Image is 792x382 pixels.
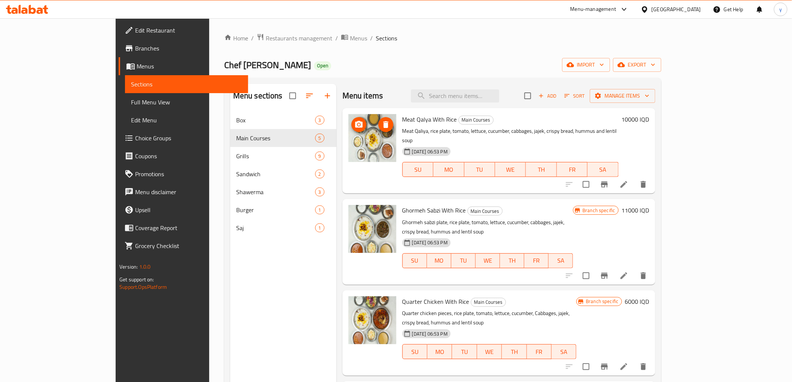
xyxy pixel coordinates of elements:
[135,44,242,53] span: Branches
[430,255,448,266] span: MO
[119,201,248,219] a: Upsell
[402,344,427,359] button: SU
[315,187,325,196] div: items
[348,205,396,253] img: Ghormeh Sabzi With Rice
[230,111,336,129] div: Box3
[619,362,628,371] a: Edit menu item
[578,177,594,192] span: Select to update
[119,183,248,201] a: Menu disclaimer
[230,108,336,240] nav: Menu sections
[135,152,242,161] span: Coupons
[348,114,396,162] img: Meat Qalya With Rice
[230,183,336,201] div: Shawerma3
[236,223,315,232] span: Saj
[236,187,315,196] span: Shawerma
[236,116,315,125] div: Box
[502,344,527,359] button: TH
[454,255,473,266] span: TU
[495,162,526,177] button: WE
[477,344,502,359] button: WE
[119,129,248,147] a: Choice Groups
[335,34,338,43] li: /
[564,92,585,100] span: Sort
[527,344,552,359] button: FR
[135,26,242,35] span: Edit Restaurant
[464,162,495,177] button: TU
[314,61,331,70] div: Open
[266,34,332,43] span: Restaurants management
[459,116,494,125] div: Main Courses
[350,34,367,43] span: Menus
[315,116,325,125] div: items
[315,134,325,143] div: items
[619,271,628,280] a: Edit menu item
[119,282,167,292] a: Support.OpsPlatform
[409,239,451,246] span: [DATE] 06:53 PM
[119,165,248,183] a: Promotions
[316,224,324,232] span: 1
[568,60,604,70] span: import
[406,255,424,266] span: SU
[135,241,242,250] span: Grocery Checklist
[536,90,560,102] span: Add item
[137,62,242,71] span: Menus
[342,90,383,101] h2: Menu items
[480,346,499,357] span: WE
[341,33,367,43] a: Menus
[119,57,248,75] a: Menus
[652,5,701,13] div: [GEOGRAPHIC_DATA]
[125,93,248,111] a: Full Menu View
[468,207,502,216] span: Main Courses
[411,89,499,103] input: search
[436,164,461,175] span: MO
[402,296,469,307] span: Quarter Chicken With Rice
[316,171,324,178] span: 2
[560,90,590,102] span: Sort items
[402,253,427,268] button: SU
[595,267,613,285] button: Branch-specific-item
[583,298,621,305] span: Branch specific
[527,255,546,266] span: FR
[779,5,782,13] span: y
[406,164,430,175] span: SU
[476,253,500,268] button: WE
[125,111,248,129] a: Edit Menu
[500,253,524,268] button: TH
[409,330,451,337] span: [DATE] 06:53 PM
[537,92,558,100] span: Add
[634,358,652,376] button: delete
[402,205,466,216] span: Ghormeh Sabzi With Rice
[406,346,424,357] span: SU
[467,164,492,175] span: TU
[452,344,477,359] button: TU
[563,90,587,102] button: Sort
[409,148,451,155] span: [DATE] 06:53 PM
[634,175,652,193] button: delete
[285,88,301,104] span: Select all sections
[224,33,661,43] nav: breadcrumb
[529,164,554,175] span: TH
[236,152,315,161] span: Grills
[578,359,594,375] span: Select to update
[596,91,649,101] span: Manage items
[451,253,476,268] button: TU
[471,298,506,306] span: Main Courses
[588,162,618,177] button: SA
[619,60,655,70] span: export
[119,39,248,57] a: Branches
[230,165,336,183] div: Sandwich2
[579,207,618,214] span: Branch specific
[402,126,619,145] p: Meat Qaliya, rice plate, tomato, lettuce, cucumber, cabbages, jajek, crispy bread, hummus and len...
[549,253,573,268] button: SA
[430,346,449,357] span: MO
[125,75,248,93] a: Sections
[316,117,324,124] span: 3
[236,169,315,178] span: Sandwich
[119,237,248,255] a: Grocery Checklist
[552,344,576,359] button: SA
[526,162,557,177] button: TH
[236,205,315,214] div: Burger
